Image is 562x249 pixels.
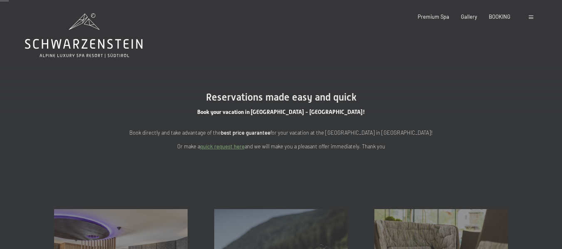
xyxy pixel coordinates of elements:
a: Premium Spa [418,13,449,20]
strong: best price guarantee [221,129,270,136]
a: BOOKING [489,13,510,20]
p: Or make a and we will make you a pleasant offer immediately. Thank you [115,142,448,150]
span: Reservations made easy and quick [206,91,357,103]
a: quick request here [200,143,245,150]
span: Book your vacation in [GEOGRAPHIC_DATA] - [GEOGRAPHIC_DATA]! [197,108,365,115]
p: Book directly and take advantage of the for your vacation at the [GEOGRAPHIC_DATA] in [GEOGRAPHIC... [115,128,448,137]
a: Gallery [461,13,477,20]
